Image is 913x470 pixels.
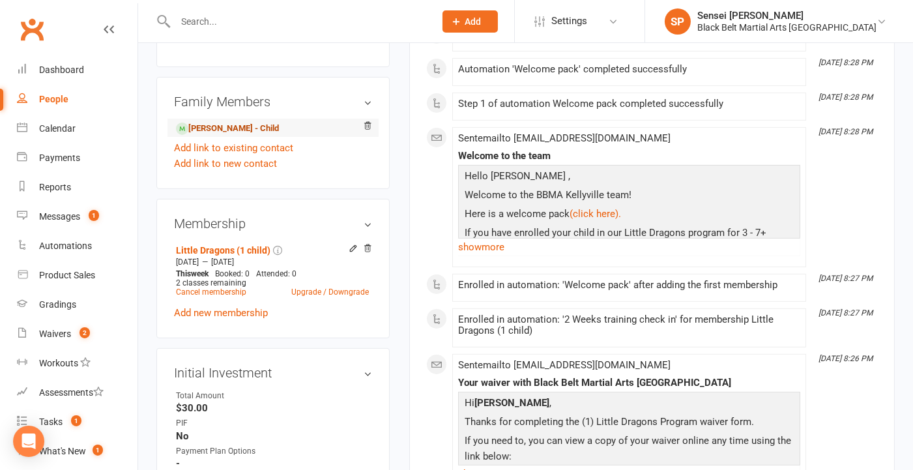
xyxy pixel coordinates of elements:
[17,114,138,143] a: Calendar
[215,269,250,278] span: Booked: 0
[176,417,283,430] div: PIF
[461,187,797,206] p: Welcome to the BBMA Kellyville team!
[174,95,372,109] h3: Family Members
[458,151,800,162] div: Welcome to the team
[465,16,482,27] span: Add
[17,202,138,231] a: Messages 1
[458,98,800,110] div: Step 1 of automation Welcome pack completed successfully
[176,257,199,267] span: [DATE]
[291,287,369,297] a: Upgrade / Downgrade
[93,445,103,456] span: 1
[176,445,283,458] div: Payment Plan Options
[176,430,372,442] strong: No
[39,329,71,339] div: Waivers
[819,93,873,102] i: [DATE] 8:28 PM
[39,446,86,456] div: What's New
[461,433,797,467] p: If you need to, you can view a copy of your waiver online any time using the link below:
[819,354,873,363] i: [DATE] 8:26 PM
[819,308,873,317] i: [DATE] 8:27 PM
[89,210,99,221] span: 1
[176,390,283,402] div: Total Amount
[39,65,84,75] div: Dashboard
[39,241,92,251] div: Automations
[442,10,498,33] button: Add
[176,458,372,469] strong: -
[39,153,80,163] div: Payments
[176,245,270,256] a: Little Dragons (1 child)
[697,10,877,22] div: Sensei [PERSON_NAME]
[458,314,800,336] div: Enrolled in automation: '2 Weeks training check in' for membership Little Dragons (1 child)
[16,13,48,46] a: Clubworx
[458,359,671,371] span: Sent email to [EMAIL_ADDRESS][DOMAIN_NAME]
[174,140,293,156] a: Add link to existing contact
[80,327,90,338] span: 2
[176,269,191,278] span: This
[665,8,691,35] div: SP
[17,55,138,85] a: Dashboard
[570,208,621,220] a: (click here).
[174,307,268,319] a: Add new membership
[174,156,277,171] a: Add link to new contact
[176,122,279,136] a: [PERSON_NAME] - Child
[174,366,372,380] h3: Initial Investment
[17,378,138,407] a: Assessments
[461,395,797,414] p: Hi ,
[176,287,246,297] a: Cancel membership
[39,417,63,427] div: Tasks
[17,437,138,466] a: What's New1
[211,257,234,267] span: [DATE]
[171,12,426,31] input: Search...
[819,274,873,283] i: [DATE] 8:27 PM
[697,22,877,33] div: Black Belt Martial Arts [GEOGRAPHIC_DATA]
[256,269,297,278] span: Attended: 0
[17,319,138,349] a: Waivers 2
[458,132,671,144] span: Sent email to [EMAIL_ADDRESS][DOMAIN_NAME]
[474,397,549,409] strong: [PERSON_NAME]
[551,7,587,36] span: Settings
[71,415,81,426] span: 1
[174,216,372,231] h3: Membership
[461,168,797,187] p: Hello [PERSON_NAME] ,
[458,238,800,256] a: show more
[17,143,138,173] a: Payments
[17,407,138,437] a: Tasks 1
[13,426,44,457] div: Open Intercom Messenger
[176,402,372,414] strong: $30.00
[461,225,797,259] p: If you have enrolled your child in our Little Dragons program for 3 - 7+ years .
[39,358,78,368] div: Workouts
[173,269,212,278] div: week
[461,206,797,225] p: Here is a welcome pack
[39,387,104,398] div: Assessments
[458,377,800,389] div: Your waiver with Black Belt Martial Arts [GEOGRAPHIC_DATA]
[458,280,800,291] div: Enrolled in automation: 'Welcome pack' after adding the first membership
[39,182,71,192] div: Reports
[458,64,800,75] div: Automation 'Welcome pack' completed successfully
[17,85,138,114] a: People
[39,94,68,104] div: People
[819,58,873,67] i: [DATE] 8:28 PM
[461,414,797,433] p: Thanks for completing the (1) Little Dragons Program waiver form.
[39,123,76,134] div: Calendar
[819,127,873,136] i: [DATE] 8:28 PM
[17,261,138,290] a: Product Sales
[39,299,76,310] div: Gradings
[17,349,138,378] a: Workouts
[39,211,80,222] div: Messages
[17,231,138,261] a: Automations
[176,278,246,287] span: 2 classes remaining
[17,173,138,202] a: Reports
[39,270,95,280] div: Product Sales
[173,257,372,267] div: —
[17,290,138,319] a: Gradings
